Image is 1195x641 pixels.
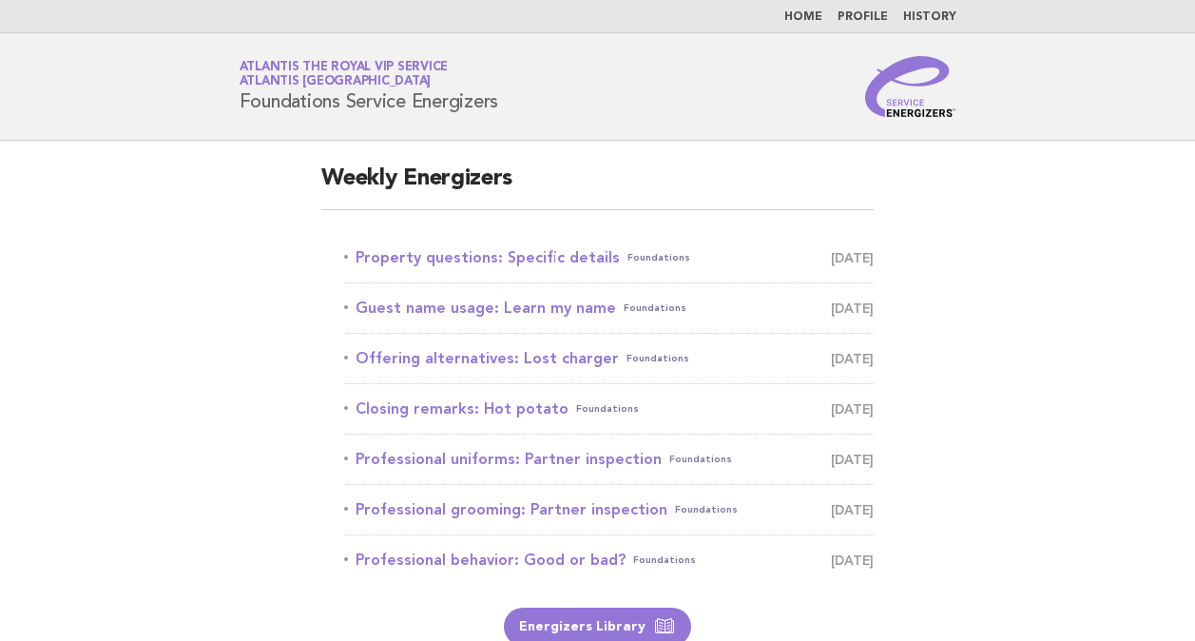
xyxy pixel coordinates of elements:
h1: Foundations Service Energizers [240,62,499,111]
span: Foundations [633,547,696,573]
a: Professional behavior: Good or bad?Foundations [DATE] [344,547,874,573]
span: [DATE] [831,295,874,321]
a: Profile [838,11,888,23]
span: Atlantis [GEOGRAPHIC_DATA] [240,76,432,88]
span: Foundations [669,446,732,473]
span: [DATE] [831,446,874,473]
span: [DATE] [831,496,874,523]
a: Closing remarks: Hot potatoFoundations [DATE] [344,396,874,422]
span: Foundations [626,345,689,372]
a: History [903,11,956,23]
a: Offering alternatives: Lost chargerFoundations [DATE] [344,345,874,372]
span: Foundations [627,244,690,271]
span: Foundations [576,396,639,422]
img: Service Energizers [865,56,956,117]
span: Foundations [624,295,686,321]
a: Guest name usage: Learn my nameFoundations [DATE] [344,295,874,321]
h2: Weekly Energizers [321,164,874,210]
span: Foundations [675,496,738,523]
a: Property questions: Specific detailsFoundations [DATE] [344,244,874,271]
a: Atlantis the Royal VIP ServiceAtlantis [GEOGRAPHIC_DATA] [240,61,449,87]
span: [DATE] [831,547,874,573]
span: [DATE] [831,244,874,271]
a: Home [784,11,822,23]
a: Professional uniforms: Partner inspectionFoundations [DATE] [344,446,874,473]
a: Professional grooming: Partner inspectionFoundations [DATE] [344,496,874,523]
span: [DATE] [831,396,874,422]
span: [DATE] [831,345,874,372]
